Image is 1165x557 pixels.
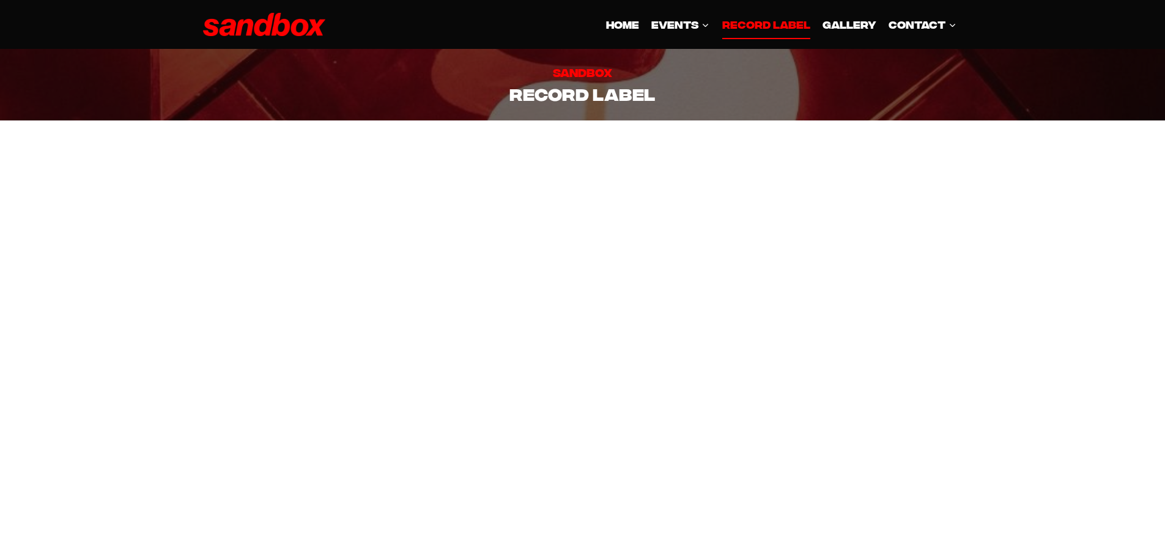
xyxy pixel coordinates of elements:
a: CONTACT [882,10,962,39]
a: Record Label [716,10,816,39]
iframe: Spotify Embed: CHUPO [203,135,963,228]
h6: Sandbox [203,64,963,80]
a: EVENTS [645,10,716,39]
nav: Primary Navigation [600,10,963,39]
a: HOME [600,10,645,39]
a: GALLERY [816,10,882,39]
iframe: Spotify Embed: HARD MF [203,253,963,345]
img: Sandbox [203,13,325,37]
iframe: Spotify Embed: Tearin&apos; Up My Heart [203,370,963,463]
span: CONTACT [889,16,956,32]
h2: Record Label [203,80,963,106]
span: EVENTS [651,16,709,32]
